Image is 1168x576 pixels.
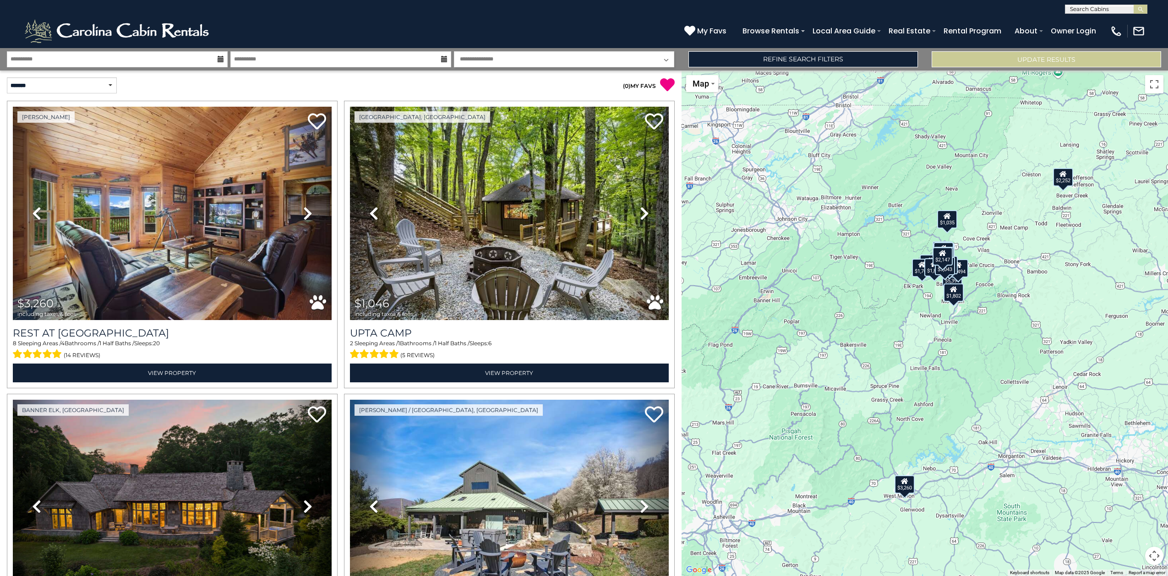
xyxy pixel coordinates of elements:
span: $3,260 [17,297,54,310]
button: Keyboard shortcuts [1010,570,1049,576]
span: including taxes & fees [17,311,76,317]
span: 1 Half Baths / [99,340,134,347]
a: Add to favorites [645,112,663,132]
a: Terms (opens in new tab) [1110,570,1123,575]
div: Sleeping Areas / Bathrooms / Sleeps: [350,339,669,361]
span: 0 [625,82,628,89]
a: Add to favorites [308,405,326,425]
div: $1,802 [944,283,964,302]
a: Rest at [GEOGRAPHIC_DATA] [13,327,332,339]
div: $1,708 [912,259,932,277]
a: Upta Camp [350,327,669,339]
a: My Favs [684,25,729,37]
div: $1,974 [934,243,954,261]
a: [GEOGRAPHIC_DATA], [GEOGRAPHIC_DATA] [355,111,490,123]
span: 2 [350,340,353,347]
span: 20 [153,340,160,347]
img: thumbnail_164747674.jpeg [13,107,332,320]
div: $5,391 [942,268,962,287]
a: View Property [350,364,669,382]
div: $3,260 [895,475,915,494]
div: $1,035 [937,210,957,228]
span: (5 reviews) [400,349,435,361]
a: Refine Search Filters [688,51,918,67]
h3: Rest at Mountain Crest [13,327,332,339]
div: $1,631 [934,247,954,265]
img: thumbnail_167080979.jpeg [350,107,669,320]
button: Update Results [932,51,1161,67]
a: Rental Program [939,23,1006,39]
div: $1,046 [933,241,953,260]
span: including taxes & fees [355,311,413,317]
span: (14 reviews) [64,349,100,361]
div: $1,494 [948,259,968,277]
button: Change map style [686,75,718,92]
a: Report a map error [1129,570,1165,575]
img: phone-regular-white.png [1110,25,1123,38]
span: 1 [398,340,400,347]
div: Sleeping Areas / Bathrooms / Sleeps: [13,339,332,361]
div: $1,876 [933,242,954,261]
a: [PERSON_NAME] [17,111,75,123]
button: Map camera controls [1145,547,1163,565]
a: Real Estate [884,23,935,39]
span: 6 [488,340,491,347]
a: Add to favorites [308,112,326,132]
div: $2,413 [920,255,940,273]
div: $2,252 [1053,168,1073,186]
span: $1,046 [355,297,389,310]
span: 1 Half Baths / [435,340,469,347]
a: Open this area in Google Maps (opens a new window) [684,564,714,576]
span: ( ) [623,82,630,89]
span: Map [693,79,709,88]
a: Add to favorites [645,405,663,425]
span: My Favs [697,25,726,37]
span: Map data ©2025 Google [1055,570,1105,575]
a: Owner Login [1046,23,1101,39]
span: 4 [61,340,65,347]
a: (0)MY FAVS [623,82,656,89]
img: Google [684,564,714,576]
div: $3,043 [935,257,955,275]
a: About [1010,23,1042,39]
span: 8 [13,340,16,347]
button: Toggle fullscreen view [1145,75,1163,93]
a: Browse Rentals [738,23,804,39]
a: View Property [13,364,332,382]
img: White-1-2.png [23,17,213,45]
a: [PERSON_NAME] / [GEOGRAPHIC_DATA], [GEOGRAPHIC_DATA] [355,404,543,416]
a: Local Area Guide [808,23,880,39]
img: mail-regular-white.png [1132,25,1145,38]
div: $1,819 [924,258,944,277]
a: Banner Elk, [GEOGRAPHIC_DATA] [17,404,129,416]
div: $2,147 [933,247,953,266]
